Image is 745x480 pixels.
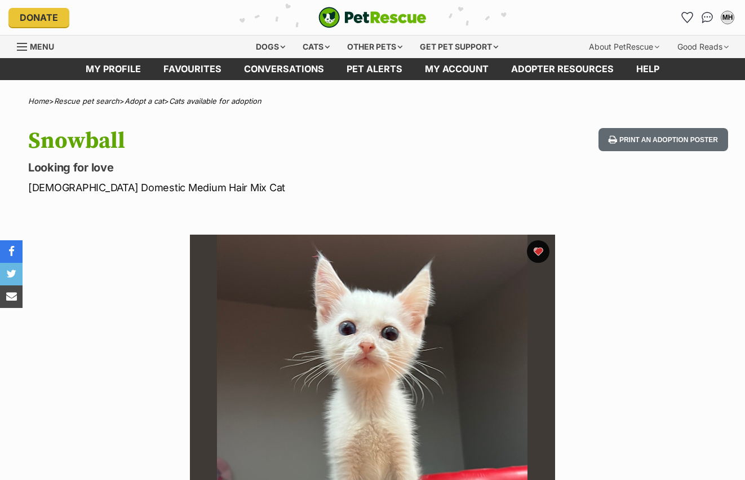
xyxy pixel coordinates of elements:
[318,7,427,28] img: logo-cat-932fe2b9b8326f06289b0f2fb663e598f794de774fb13d1741a6617ecf9a85b4.svg
[8,8,69,27] a: Donate
[248,36,293,58] div: Dogs
[598,128,728,151] button: Print an adoption poster
[698,8,716,27] a: Conversations
[339,36,410,58] div: Other pets
[169,96,261,105] a: Cats available for adoption
[414,58,500,80] a: My account
[702,12,713,23] img: chat-41dd97257d64d25036548639549fe6c8038ab92f7586957e7f3b1b290dea8141.svg
[412,36,506,58] div: Get pet support
[125,96,164,105] a: Adopt a cat
[669,36,737,58] div: Good Reads
[678,8,696,27] a: Favourites
[500,58,625,80] a: Adopter resources
[625,58,671,80] a: Help
[581,36,667,58] div: About PetRescue
[335,58,414,80] a: Pet alerts
[28,96,49,105] a: Home
[295,36,338,58] div: Cats
[678,8,737,27] ul: Account quick links
[722,12,733,23] div: MH
[28,128,455,154] h1: Snowball
[527,240,549,263] button: favourite
[719,8,737,27] button: My account
[28,180,455,195] p: [DEMOGRAPHIC_DATA] Domestic Medium Hair Mix Cat
[152,58,233,80] a: Favourites
[28,160,455,175] p: Looking for love
[54,96,119,105] a: Rescue pet search
[318,7,427,28] a: PetRescue
[30,42,54,51] span: Menu
[74,58,152,80] a: My profile
[233,58,335,80] a: conversations
[17,36,62,56] a: Menu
